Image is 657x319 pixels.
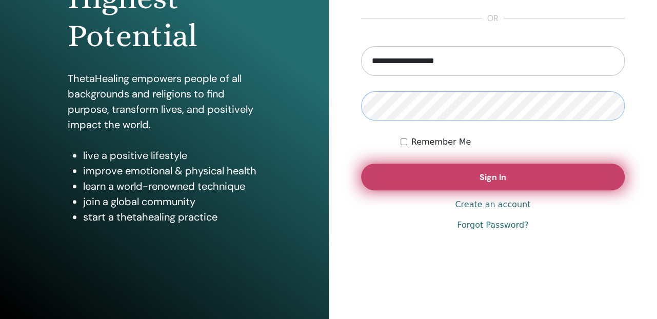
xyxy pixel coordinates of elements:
span: or [482,12,504,25]
li: join a global community [83,194,261,209]
p: ThetaHealing empowers people of all backgrounds and religions to find purpose, transform lives, a... [68,71,261,132]
li: improve emotional & physical health [83,163,261,178]
label: Remember Me [411,136,471,148]
div: Keep me authenticated indefinitely or until I manually logout [401,136,625,148]
li: live a positive lifestyle [83,148,261,163]
span: Sign In [480,172,506,183]
a: Create an account [455,198,530,211]
a: Forgot Password? [457,219,528,231]
li: learn a world-renowned technique [83,178,261,194]
li: start a thetahealing practice [83,209,261,225]
button: Sign In [361,164,625,190]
